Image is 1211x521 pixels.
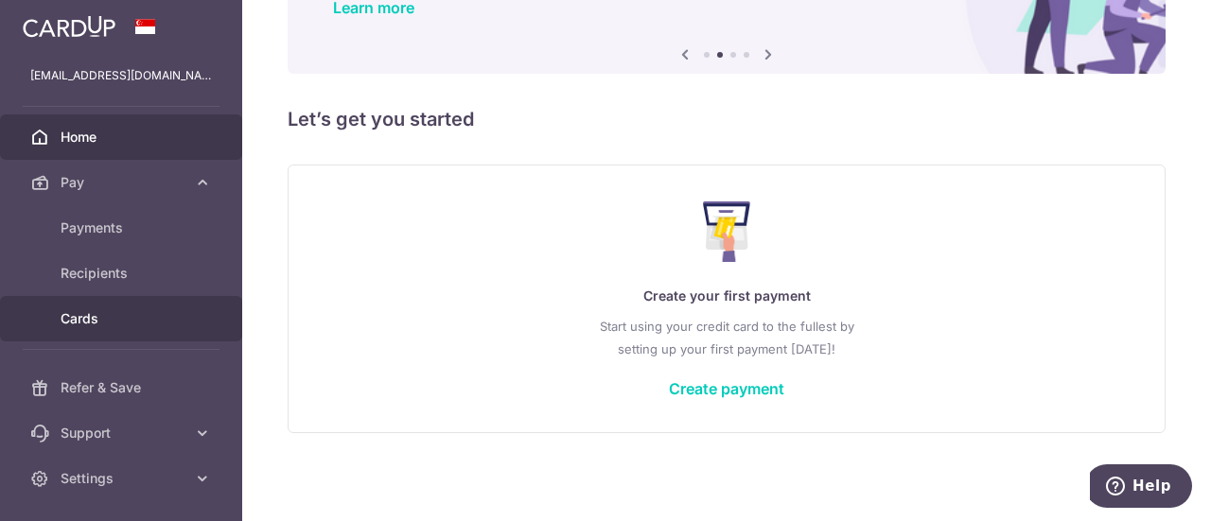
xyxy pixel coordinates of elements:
[23,15,115,38] img: CardUp
[61,128,185,147] span: Home
[703,201,751,262] img: Make Payment
[30,66,212,85] p: [EMAIL_ADDRESS][DOMAIN_NAME]
[61,218,185,237] span: Payments
[61,173,185,192] span: Pay
[61,424,185,443] span: Support
[61,264,185,283] span: Recipients
[61,378,185,397] span: Refer & Save
[61,309,185,328] span: Cards
[288,104,1166,134] h5: Let’s get you started
[326,285,1127,307] p: Create your first payment
[669,379,784,398] a: Create payment
[1090,464,1192,512] iframe: Opens a widget where you can find more information
[61,469,185,488] span: Settings
[326,315,1127,360] p: Start using your credit card to the fullest by setting up your first payment [DATE]!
